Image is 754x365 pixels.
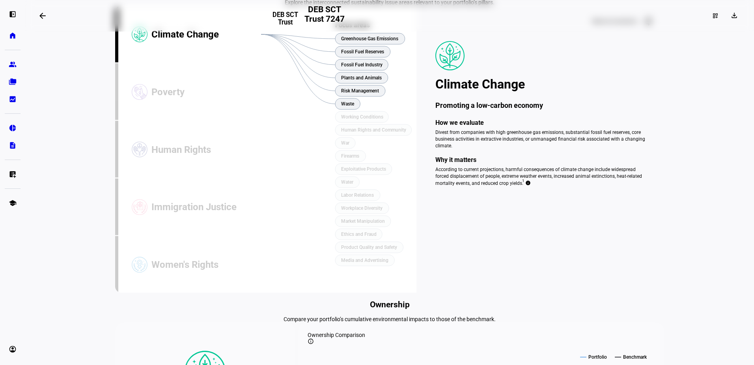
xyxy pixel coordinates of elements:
[341,218,385,224] text: Market Manipulation
[9,345,17,353] eth-mat-symbol: account_circle
[341,49,384,55] text: Fossil Fuel Reserves
[341,140,350,146] text: War
[435,119,645,126] div: How we evaluate
[341,192,374,198] text: Labor Relations
[9,124,17,132] eth-mat-symbol: pie_chart
[341,153,359,159] text: Firearms
[341,101,355,107] text: Waste
[9,199,17,207] eth-mat-symbol: school
[151,236,261,294] div: Women's Rights
[341,258,388,263] text: Media and Advertising
[522,179,524,183] sup: 1
[308,332,655,338] div: Ownership Comparison
[151,6,261,63] div: Climate Change
[151,179,261,236] div: Immigration Justice
[435,41,465,70] img: climateChange.colored.svg
[341,36,398,41] text: Greenhouse Gas Emissions
[341,166,386,172] text: Exploitative Products
[435,101,645,109] h4: Promoting a low-carbon economy
[115,316,664,322] div: Compare your portfolio’s cumulative environmental impacts to those of the benchmark.
[730,11,738,19] mat-icon: download
[341,88,379,94] text: Risk Management
[5,74,21,90] a: folder_copy
[9,95,17,103] eth-mat-symbol: bid_landscape
[712,13,719,19] mat-icon: dashboard_customize
[341,127,406,133] text: Human Rights and Community
[9,32,17,40] eth-mat-symbol: home
[151,63,261,121] div: Poverty
[115,300,664,309] h2: Ownership
[525,180,531,186] mat-icon: info
[341,179,354,185] text: Water
[9,170,17,178] eth-mat-symbol: list_alt_add
[308,338,314,344] mat-icon: info_outline
[435,167,642,186] span: According to current projections, harmful consequences of climate change include widespread force...
[9,141,17,149] eth-mat-symbol: description
[9,60,17,68] eth-mat-symbol: group
[341,245,397,250] text: Product Quality and Safety
[341,75,382,81] text: Plants and Animals
[341,231,377,237] text: Ethics and Fraud
[5,28,21,43] a: home
[588,354,607,360] text: Portfolio
[341,114,383,120] text: Working Conditions
[9,78,17,86] eth-mat-symbol: folder_copy
[5,120,21,136] a: pie_chart
[341,62,383,68] text: Fossil Fuel Industry
[623,354,647,360] text: Benchmark
[38,11,47,21] mat-icon: arrow_backwards
[5,91,21,107] a: bid_landscape
[5,137,21,153] a: description
[151,121,261,179] div: Human Rights
[435,156,645,164] div: Why it matters
[300,5,349,27] h2: DEB SCT Trust 7247
[271,11,300,26] h3: DEB SCT Trust
[435,78,645,90] h2: Climate Change
[9,10,17,18] eth-mat-symbol: left_panel_open
[341,205,383,211] text: Workplace Diversity
[435,130,645,149] span: Divest from companies with high greenhouse gas emissions, substantial fossil fuel reserves, core ...
[5,56,21,72] a: group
